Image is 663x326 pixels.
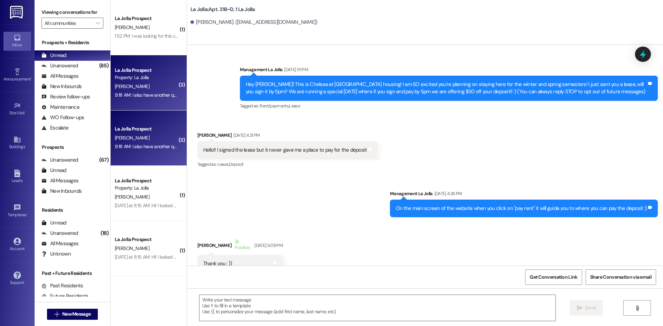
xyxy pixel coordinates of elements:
[585,304,596,311] span: Send
[41,219,66,227] div: Unread
[115,184,179,192] div: Property: La Jolla
[115,245,149,251] span: [PERSON_NAME]
[197,132,378,141] div: [PERSON_NAME]
[197,238,283,255] div: [PERSON_NAME]
[41,93,90,100] div: Review follow-ups
[41,167,66,174] div: Unread
[570,300,603,316] button: Send
[41,73,78,80] div: All Messages
[3,202,31,220] a: Templates •
[35,207,110,214] div: Residents
[115,83,149,89] span: [PERSON_NAME]
[41,240,78,247] div: All Messages
[41,293,88,300] div: Future Residents
[41,230,78,237] div: Unanswered
[27,211,28,216] span: •
[115,67,179,74] div: La Jolla Prospect
[99,228,110,239] div: (18)
[115,125,179,133] div: La Jolla Prospect
[253,242,283,249] div: [DATE] 5:09 PM
[45,18,92,29] input: All communities
[390,190,658,200] div: Management La Jolla
[115,177,179,184] div: La Jolla Prospect
[282,66,308,73] div: [DATE] 1:11 PM
[586,269,656,285] button: Share Conversation via email
[233,238,251,252] div: Positive
[41,282,83,289] div: Past Residents
[115,74,179,81] div: Property: La Jolla
[25,109,26,114] span: •
[115,236,179,243] div: La Jolla Prospect
[41,83,82,90] div: New Inbounds
[31,76,32,80] span: •
[10,6,24,19] img: ResiDesk Logo
[62,310,91,318] span: New Message
[41,250,71,258] div: Unknown
[41,104,80,111] div: Maintenance
[396,205,647,212] div: On the main screen of the website when you click on "pay rent" it will guide you to where you can...
[115,194,149,200] span: [PERSON_NAME]
[190,6,255,13] b: La Jolla: Apt. 318~D, 1 La Jolla
[3,100,31,118] a: Site Visit •
[115,135,149,141] span: [PERSON_NAME]
[96,20,100,26] i: 
[3,236,31,254] a: Account
[260,103,289,109] span: Rent/payments ,
[3,134,31,152] a: Buildings
[203,146,367,154] div: Hello!! I signed the lease but it never gave me a place to pay for the deposit
[115,33,391,39] div: 1:52 PM: I was looking for this coming fall semester. I know it's really short notice. If there i...
[41,7,103,18] label: Viewing conversations for
[232,132,260,139] div: [DATE] 4:21 PM
[47,309,98,320] button: New Message
[229,161,243,167] span: Deposit
[190,19,318,26] div: [PERSON_NAME]. ([EMAIL_ADDRESS][DOMAIN_NAME])
[35,144,110,151] div: Prospects
[97,60,110,71] div: (85)
[41,156,78,164] div: Unanswered
[35,39,110,46] div: Prospects + Residents
[41,62,78,69] div: Unanswered
[635,305,640,311] i: 
[525,269,582,285] button: Get Conversation Link
[217,161,229,167] span: Lease ,
[41,188,82,195] div: New Inbounds
[115,254,407,260] div: [DATE] at 8:15 AM: Hi! I looked at the lease and it says it is a year long lease. I just want for...
[203,260,232,267] div: Thank you : ))
[115,202,407,209] div: [DATE] at 8:15 AM: Hi! I looked at the lease and it says it is a year long lease. I just want for...
[3,32,31,50] a: Inbox
[289,103,300,109] span: Lease
[41,52,66,59] div: Unread
[240,66,658,76] div: Management La Jolla
[530,274,577,281] span: Get Conversation Link
[433,190,462,197] div: [DATE] 4:26 PM
[240,101,658,111] div: Tagged as:
[115,24,149,30] span: [PERSON_NAME]
[577,305,582,311] i: 
[54,311,59,317] i: 
[41,124,68,132] div: Escalate
[197,159,378,169] div: Tagged as:
[35,270,110,277] div: Past + Future Residents
[3,167,31,186] a: Leads
[3,269,31,288] a: Support
[41,177,78,184] div: All Messages
[41,114,84,121] div: WO Follow-ups
[97,155,110,165] div: (67)
[115,15,179,22] div: La Jolla Prospect
[246,81,647,96] div: Hey [PERSON_NAME]! This is Chelsea at [GEOGRAPHIC_DATA] housing! I am SO excited you're planning ...
[590,274,652,281] span: Share Conversation via email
